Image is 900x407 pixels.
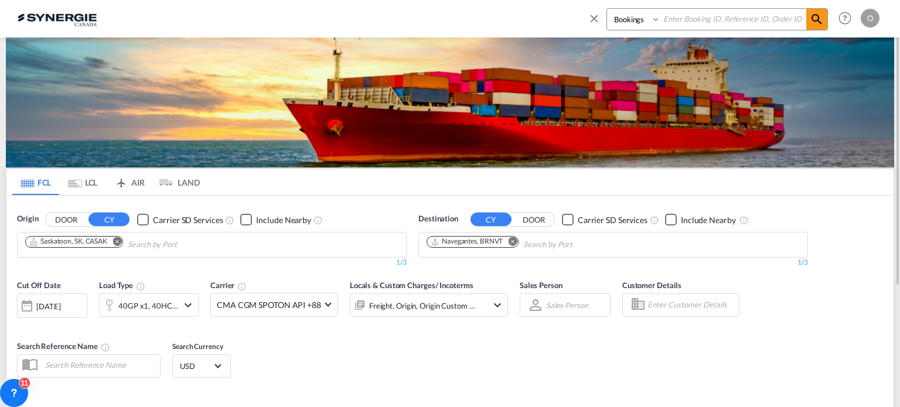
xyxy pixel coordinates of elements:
[217,299,321,311] span: CMA CGM SPOTON API +88
[861,9,879,28] div: O
[136,282,145,291] md-icon: icon-information-outline
[739,216,749,225] md-icon: Unchecked: Ignores neighbouring ports when fetching rates.Checked : Includes neighbouring ports w...
[835,8,861,29] div: Help
[350,281,473,290] span: Locals & Custom Charges
[237,282,247,291] md-icon: The selected Trucker/Carrierwill be displayed in the rate results If the rates are from another f...
[665,213,736,225] md-checkbox: Checkbox No Ink
[471,213,512,226] button: CY
[513,213,554,227] button: DOOR
[681,214,736,226] div: Include Nearby
[12,169,59,195] md-tab-item: FCL
[118,297,178,314] div: 40GP x1 40HC x1
[180,361,213,371] span: USD
[39,356,160,374] input: Search Reference Name
[520,281,562,290] span: Sales Person
[806,9,827,30] span: icon-magnify
[181,298,195,312] md-icon: icon-chevron-down
[17,281,61,290] span: Cut Off Date
[46,213,87,227] button: DOOR
[835,8,855,28] span: Help
[88,213,129,226] button: CY
[588,12,601,25] md-icon: icon-close
[17,293,87,318] div: [DATE]
[588,8,606,36] span: icon-close
[29,237,110,247] div: Press delete to remove this chip.
[647,296,735,314] input: Enter Customer Details
[660,9,806,29] input: Enter Booking ID, Reference ID, Order ID
[225,216,234,225] md-icon: Unchecked: Search for CY (Container Yard) services for all selected carriers.Checked : Search for...
[153,214,223,226] div: Carrier SD Services
[431,237,503,247] div: Navegantes, BRNVT
[210,281,247,290] span: Carrier
[128,235,239,254] input: Chips input.
[59,169,106,195] md-tab-item: LCL
[810,12,824,26] md-icon: icon-magnify
[99,293,199,317] div: 40GP x1 40HC x1icon-chevron-down
[36,301,60,312] div: [DATE]
[153,169,200,195] md-tab-item: LAND
[369,297,476,314] div: Freight Origin Origin Custom Destination Destination Custom Factory Stuffing
[101,343,110,352] md-icon: Your search will be saved by the below given name
[179,357,224,374] md-select: Select Currency: $ USDUnited States Dollar
[12,169,200,195] md-pagination-wrapper: Use the left and right arrow keys to navigate between tabs
[622,281,681,290] span: Customer Details
[350,293,508,317] div: Freight Origin Origin Custom Destination Destination Custom Factory Stuffingicon-chevron-down
[23,232,244,254] md-chips-wrap: Chips container. Use arrow keys to select chips.
[114,176,128,184] md-icon: icon-airplane
[17,341,110,351] span: Search Reference Name
[137,213,223,225] md-checkbox: Checkbox No Ink
[578,214,647,226] div: Carrier SD Services
[106,169,153,195] md-tab-item: AIR
[256,214,311,226] div: Include Nearby
[650,216,659,225] md-icon: Unchecked: Search for CY (Container Yard) services for all selected carriers.Checked : Search for...
[18,5,97,32] img: 1f56c880d42311ef80fc7dca854c8e59.png
[562,213,647,225] md-checkbox: Checkbox No Ink
[99,281,145,290] span: Load Type
[418,213,458,225] span: Destination
[313,216,323,225] md-icon: Unchecked: Ignores neighbouring ports when fetching rates.Checked : Includes neighbouring ports w...
[17,213,38,225] span: Origin
[435,281,473,290] span: / Incoterms
[431,237,505,247] div: Press delete to remove this chip.
[490,298,504,312] md-icon: icon-chevron-down
[523,235,635,254] input: Chips input.
[6,37,894,167] img: LCL+%26+FCL+BACKGROUND.png
[29,237,107,247] div: Saskatoon, SK, CASAK
[105,237,122,248] button: Remove
[17,316,26,332] md-datepicker: Select
[17,258,407,268] div: 1/3
[425,232,639,254] md-chips-wrap: Chips container. Use arrow keys to select chips.
[545,296,589,313] md-select: Sales Person
[418,258,808,268] div: 1/3
[500,237,518,248] button: Remove
[172,342,223,351] span: Search Currency
[240,213,311,225] md-checkbox: Checkbox No Ink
